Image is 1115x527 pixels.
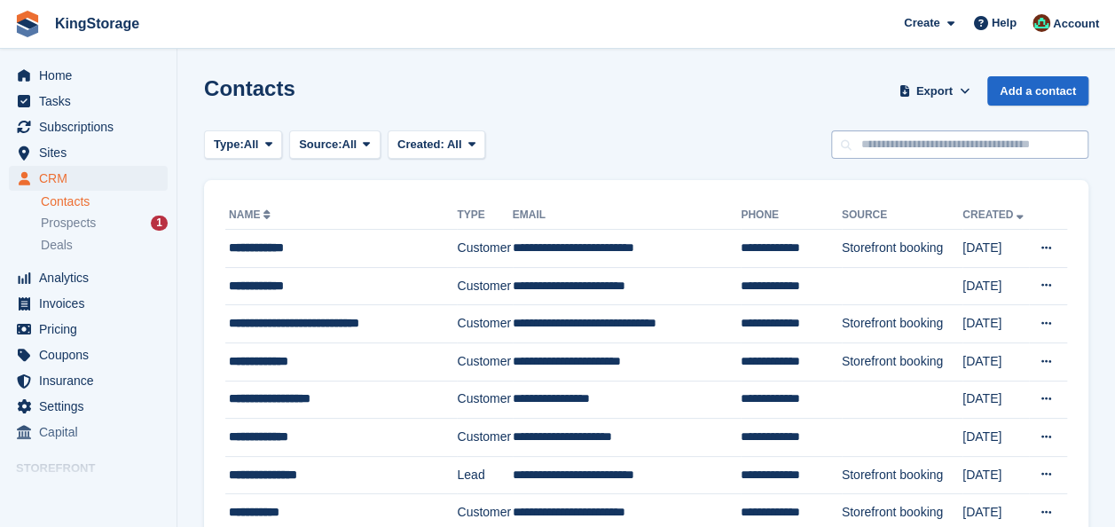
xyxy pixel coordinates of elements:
span: All [342,136,357,153]
span: Account [1053,15,1099,33]
td: Lead [457,456,512,494]
a: menu [9,114,168,139]
span: All [447,138,462,151]
span: Online Store [39,482,145,507]
span: Capital [39,420,145,444]
td: [DATE] [962,419,1029,457]
span: Coupons [39,342,145,367]
a: menu [9,291,168,316]
td: Customer [457,305,512,343]
a: Contacts [41,193,168,210]
th: Phone [741,201,841,230]
a: menu [9,166,168,191]
a: Preview store [146,484,168,505]
td: Storefront booking [842,305,962,343]
a: menu [9,368,168,393]
a: menu [9,89,168,114]
td: Storefront booking [842,456,962,494]
a: menu [9,342,168,367]
a: menu [9,63,168,88]
a: menu [9,420,168,444]
span: Prospects [41,215,96,232]
button: Export [895,76,973,106]
a: menu [9,482,168,507]
a: menu [9,140,168,165]
div: 1 [151,216,168,231]
td: Customer [457,342,512,381]
td: Customer [457,381,512,419]
a: menu [9,317,168,342]
td: Customer [457,230,512,268]
span: Invoices [39,291,145,316]
span: Help [992,14,1017,32]
a: Created [962,208,1027,221]
span: Sites [39,140,145,165]
button: Created: All [388,130,485,160]
td: Customer [457,419,512,457]
a: menu [9,394,168,419]
button: Type: All [204,130,282,160]
td: Storefront booking [842,342,962,381]
th: Email [513,201,742,230]
span: All [244,136,259,153]
td: [DATE] [962,456,1029,494]
span: Tasks [39,89,145,114]
span: CRM [39,166,145,191]
th: Source [842,201,962,230]
span: Created: [397,138,444,151]
span: Pricing [39,317,145,342]
span: Storefront [16,460,177,477]
td: [DATE] [962,267,1029,305]
td: [DATE] [962,342,1029,381]
td: Customer [457,267,512,305]
td: [DATE] [962,305,1029,343]
span: Export [916,83,953,100]
h1: Contacts [204,76,295,100]
a: menu [9,265,168,290]
td: Storefront booking [842,230,962,268]
a: KingStorage [48,9,146,38]
a: Deals [41,236,168,255]
span: Create [904,14,939,32]
button: Source: All [289,130,381,160]
img: stora-icon-8386f47178a22dfd0bd8f6a31ec36ba5ce8667c1dd55bd0f319d3a0aa187defe.svg [14,11,41,37]
span: Type: [214,136,244,153]
td: [DATE] [962,381,1029,419]
span: Analytics [39,265,145,290]
a: Name [229,208,274,221]
span: Source: [299,136,342,153]
span: Subscriptions [39,114,145,139]
span: Insurance [39,368,145,393]
span: Home [39,63,145,88]
a: Prospects 1 [41,214,168,232]
a: Add a contact [987,76,1088,106]
td: [DATE] [962,230,1029,268]
span: Settings [39,394,145,419]
th: Type [457,201,512,230]
img: John King [1033,14,1050,32]
span: Deals [41,237,73,254]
